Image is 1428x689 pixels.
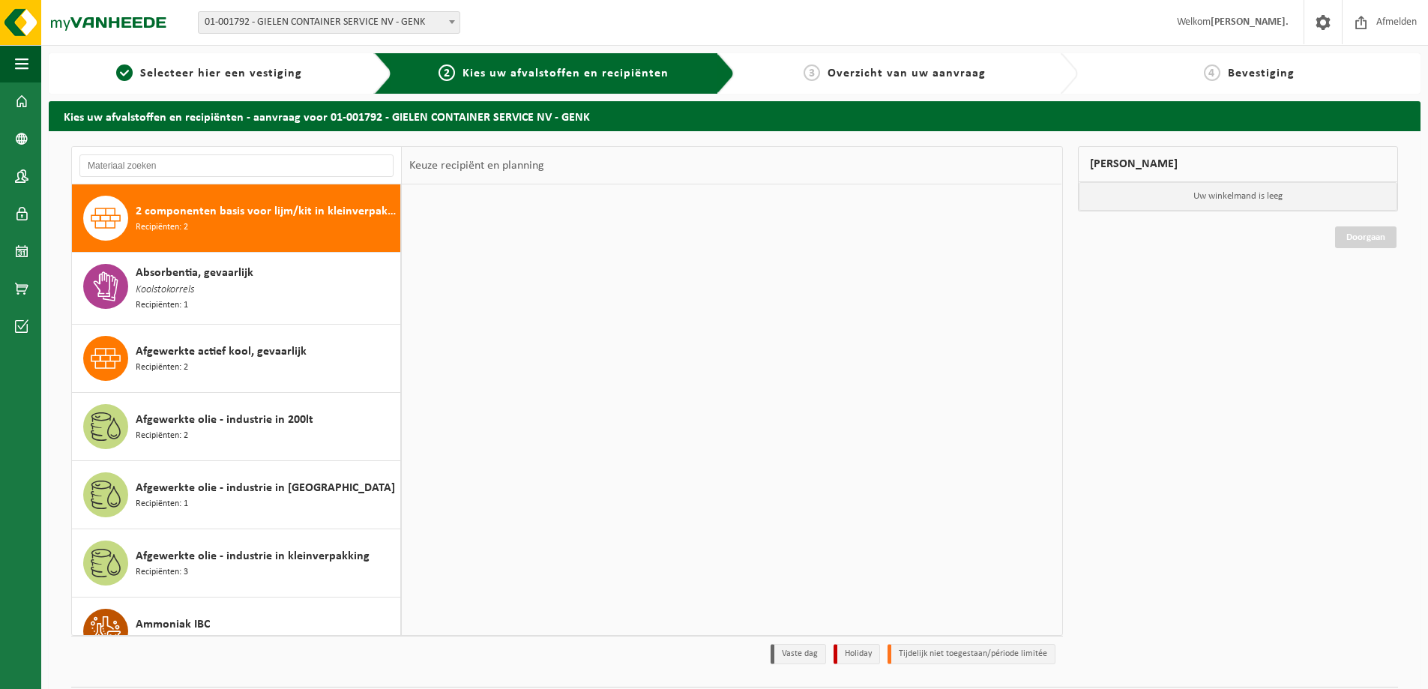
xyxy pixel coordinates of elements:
span: Koolstokorrels [136,282,194,298]
span: 2 componenten basis voor lijm/kit in kleinverpakking [136,202,397,220]
span: Afgewerkte actief kool, gevaarlijk [136,343,307,361]
button: Absorbentia, gevaarlijk Koolstokorrels Recipiënten: 1 [72,253,401,325]
input: Materiaal zoeken [79,154,394,177]
p: Uw winkelmand is leeg [1079,182,1398,211]
span: Recipiënten: 2 [136,361,188,375]
li: Tijdelijk niet toegestaan/période limitée [888,644,1055,664]
a: 1Selecteer hier een vestiging [56,64,362,82]
span: Recipiënten: 3 [136,565,188,580]
strong: [PERSON_NAME]. [1211,16,1289,28]
span: 4 [1204,64,1220,81]
span: Overzicht van uw aanvraag [828,67,986,79]
span: 3 [804,64,820,81]
span: Selecteer hier een vestiging [140,67,302,79]
span: Afgewerkte olie - industrie in [GEOGRAPHIC_DATA] [136,479,395,497]
button: 2 componenten basis voor lijm/kit in kleinverpakking Recipiënten: 2 [72,184,401,253]
span: Afgewerkte olie - industrie in kleinverpakking [136,547,370,565]
button: Afgewerkte olie - industrie in 200lt Recipiënten: 2 [72,393,401,461]
span: Absorbentia, gevaarlijk [136,264,253,282]
span: Recipiënten: 1 [136,497,188,511]
li: Vaste dag [771,644,826,664]
h2: Kies uw afvalstoffen en recipiënten - aanvraag voor 01-001792 - GIELEN CONTAINER SERVICE NV - GENK [49,101,1421,130]
a: Doorgaan [1335,226,1397,248]
li: Holiday [834,644,880,664]
span: Recipiënten: 2 [136,220,188,235]
div: [PERSON_NAME] [1078,146,1399,182]
span: 01-001792 - GIELEN CONTAINER SERVICE NV - GENK [198,11,460,34]
span: 1 [116,64,133,81]
button: Ammoniak IBC Recipiënten: 1 [72,598,401,666]
button: Afgewerkte olie - industrie in kleinverpakking Recipiënten: 3 [72,529,401,598]
div: Keuze recipiënt en planning [402,147,552,184]
button: Afgewerkte olie - industrie in [GEOGRAPHIC_DATA] Recipiënten: 1 [72,461,401,529]
button: Afgewerkte actief kool, gevaarlijk Recipiënten: 2 [72,325,401,393]
span: 2 [439,64,455,81]
span: Bevestiging [1228,67,1295,79]
span: Kies uw afvalstoffen en recipiënten [463,67,669,79]
span: Recipiënten: 1 [136,298,188,313]
span: 01-001792 - GIELEN CONTAINER SERVICE NV - GENK [199,12,460,33]
span: Recipiënten: 1 [136,634,188,648]
span: Afgewerkte olie - industrie in 200lt [136,411,313,429]
span: Recipiënten: 2 [136,429,188,443]
span: Ammoniak IBC [136,616,210,634]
